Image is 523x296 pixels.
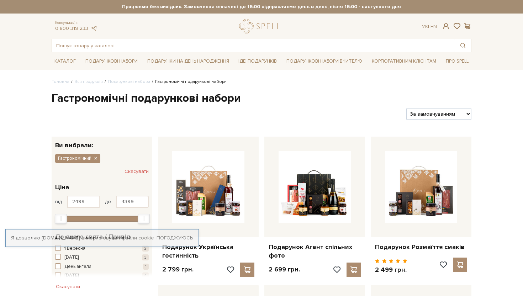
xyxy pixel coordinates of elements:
span: 4 [142,273,149,279]
a: En [430,23,437,30]
input: Пошук товару у каталозі [52,39,455,52]
strong: Працюємо без вихідних. Замовлення оплачені до 16:00 відправляємо день в день, після 16:00 - насту... [52,4,471,10]
span: Консультація: [55,21,97,25]
div: Ук [422,23,437,30]
span: [DATE] [64,272,79,279]
button: 1 Вересня 2 [55,245,149,252]
button: Пошук товару у каталозі [455,39,471,52]
button: [DATE] 3 [55,254,149,261]
li: Гастрономічні подарункові набори [150,79,227,85]
span: 1 [143,264,149,270]
a: logo [239,19,284,33]
a: Подарунок Українська гостинність [162,243,254,260]
a: 0 800 319 233 [55,25,88,31]
span: Гастрономічний [58,155,91,162]
span: 3 [142,254,149,260]
div: Min [55,214,67,224]
span: 1 Вересня [64,245,85,252]
a: Каталог [52,56,79,67]
a: Подарункові набори [83,56,141,67]
p: 2 699 грн. [269,265,300,274]
button: [DATE] 4 [55,272,149,279]
span: від [55,199,62,205]
a: Подарунок Агент спільних фото [269,243,361,260]
a: Погоджуюсь [157,235,193,241]
a: Подарункові набори [108,79,150,84]
a: Подарункові набори Вчителю [284,55,365,67]
a: Подарунки на День народження [144,56,232,67]
a: файли cookie [122,235,154,241]
p: 2 799 грн. [162,265,194,274]
a: Вся продукція [74,79,103,84]
a: Головна [52,79,69,84]
button: Скасувати [125,166,149,177]
a: Про Spell [443,56,471,67]
span: 2 [142,245,149,252]
button: Скасувати [52,281,84,292]
div: Max [138,214,150,224]
a: Ідеї подарунків [236,56,280,67]
a: Корпоративним клієнтам [369,56,439,67]
button: День ангела 1 [55,263,149,270]
div: Я дозволяю [DOMAIN_NAME] використовувати [6,235,199,241]
input: Ціна [116,196,149,208]
span: | [428,23,429,30]
button: Гастрономічний [55,154,100,163]
a: telegram [90,25,97,31]
a: Подарунок Розмаїття смаків [375,243,467,251]
span: День ангела [64,263,91,270]
span: Ціна [55,183,69,192]
span: [DATE] [64,254,79,261]
span: до [105,199,111,205]
div: Ви вибрали: [52,137,152,148]
p: 2 499 грн. [375,266,407,274]
input: Ціна [67,196,100,208]
h1: Гастрономічні подарункові набори [52,91,471,106]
